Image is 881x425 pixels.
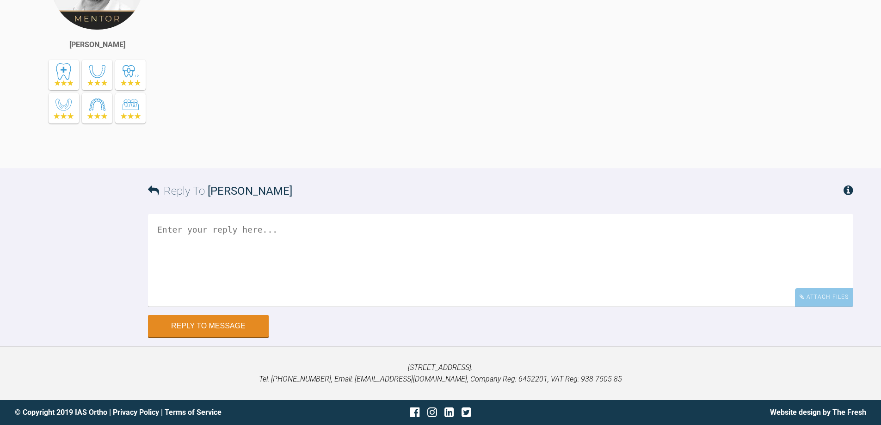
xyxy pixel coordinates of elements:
a: Website design by The Fresh [770,408,866,417]
a: Terms of Service [165,408,222,417]
div: © Copyright 2019 IAS Ortho | | [15,407,299,419]
button: Reply to Message [148,315,269,337]
div: [PERSON_NAME] [69,39,125,51]
p: [STREET_ADDRESS]. Tel: [PHONE_NUMBER], Email: [EMAIL_ADDRESS][DOMAIN_NAME], Company Reg: 6452201,... [15,362,866,385]
a: Privacy Policy [113,408,159,417]
div: Attach Files [795,288,853,306]
h3: Reply To [148,182,292,200]
span: [PERSON_NAME] [208,185,292,197]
